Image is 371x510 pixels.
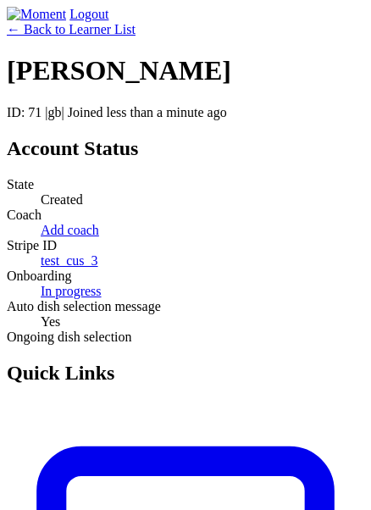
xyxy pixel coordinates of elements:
span: Created [41,192,83,207]
dt: Coach [7,208,364,223]
a: test_cus_3 [41,253,98,268]
a: In progress [41,284,102,298]
a: Logout [69,7,108,21]
span: gb [48,105,62,119]
dt: Onboarding [7,269,364,284]
h2: Account Status [7,137,364,160]
span: Yes [41,314,60,329]
dt: Auto dish selection message [7,299,364,314]
img: Moment [7,7,66,22]
h1: [PERSON_NAME] [7,55,364,86]
a: Add coach [41,223,99,237]
a: ← Back to Learner List [7,22,136,36]
dt: State [7,177,364,192]
p: ID: 71 | | Joined less than a minute ago [7,105,364,120]
dt: Ongoing dish selection [7,330,364,345]
dt: Stripe ID [7,238,364,253]
h2: Quick Links [7,362,364,385]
